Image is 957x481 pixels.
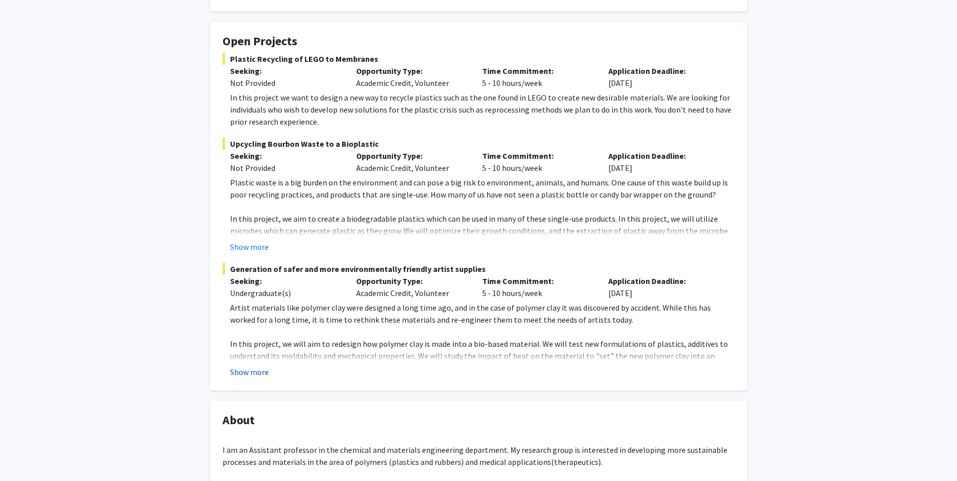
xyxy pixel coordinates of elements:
p: Opportunity Type: [356,65,467,77]
iframe: Chat [8,436,43,473]
p: Application Deadline: [608,65,719,77]
p: Seeking: [230,65,341,77]
div: Academic Credit, Volunteer [349,65,475,89]
p: Time Commitment: [482,65,593,77]
h4: Open Projects [223,34,735,49]
div: [DATE] [601,275,727,299]
p: Artist materials like polymer clay were designed a long time ago, and in the case of polymer clay... [230,302,735,326]
span: Generation of safer and more environmentally friendly artist supplies [223,263,735,275]
h4: About [223,413,735,428]
p: Plastic waste is a big burden on the environment and can pose a big risk to environment, animals,... [230,176,735,201]
p: Opportunity Type: [356,275,467,287]
div: Undergraduate(s) [230,287,341,299]
div: 5 - 10 hours/week [475,65,601,89]
span: Upcycling Bourbon Waste to a Bioplastic [223,138,735,150]
div: 5 - 10 hours/week [475,150,601,174]
p: Seeking: [230,275,341,287]
div: [DATE] [601,150,727,174]
p: Seeking: [230,150,341,162]
p: Opportunity Type: [356,150,467,162]
span: Plastic Recycling of LEGO to Membranes [223,53,735,65]
button: Show more [230,241,269,253]
button: Show more [230,366,269,378]
p: Application Deadline: [608,275,719,287]
div: Academic Credit, Volunteer [349,275,475,299]
p: Application Deadline: [608,150,719,162]
p: In this project we want to design a new way to recycle plastics such as the one found in LEGO to ... [230,91,735,128]
div: Academic Credit, Volunteer [349,150,475,174]
p: Time Commitment: [482,150,593,162]
p: In this project, we aim to create a biodegradable plastics which can be used in many of these sin... [230,213,735,261]
div: [DATE] [601,65,727,89]
div: 5 - 10 hours/week [475,275,601,299]
div: Not Provided [230,162,341,174]
p: In this project, we will aim to redesign how polymer clay is made into a bio-based material. We w... [230,338,735,374]
div: Not Provided [230,77,341,89]
p: Time Commitment: [482,275,593,287]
